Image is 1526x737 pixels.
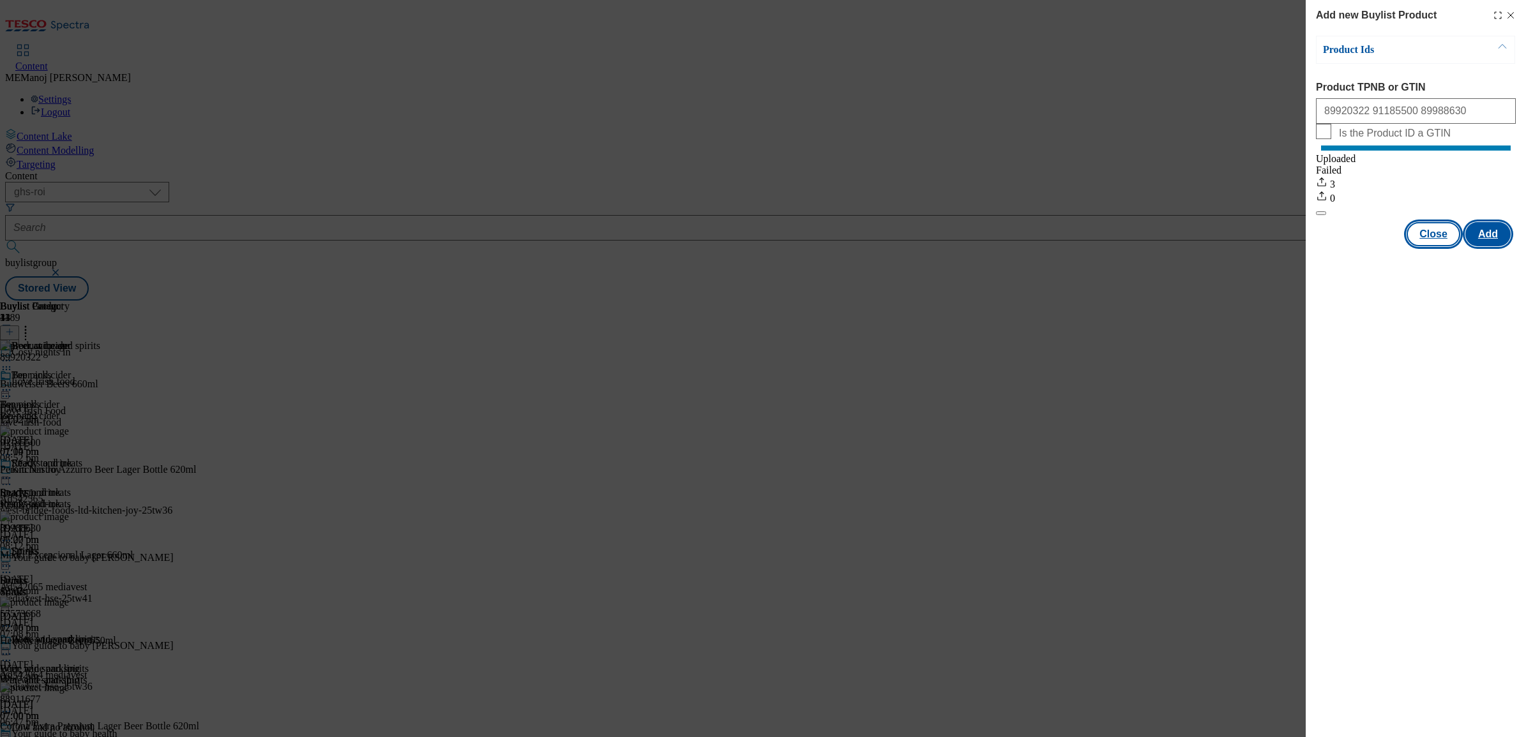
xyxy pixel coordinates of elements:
label: Product TPNB or GTIN [1316,82,1516,93]
button: Close [1407,222,1460,246]
h4: Add new Buylist Product [1316,8,1437,23]
button: Add [1465,222,1511,246]
input: Enter 1 or 20 space separated Product TPNB or GTIN [1316,98,1516,124]
span: Is the Product ID a GTIN [1339,128,1451,139]
div: Failed [1316,165,1516,176]
div: 0 [1316,190,1516,204]
p: Product Ids [1323,43,1457,56]
div: 3 [1316,176,1516,190]
div: Uploaded [1316,153,1516,165]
